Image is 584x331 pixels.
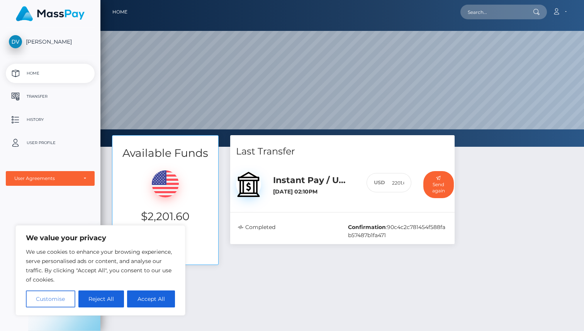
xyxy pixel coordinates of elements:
[9,114,92,126] p: History
[6,110,95,129] a: History
[236,172,261,197] img: bank.svg
[16,6,85,21] img: MassPay
[9,91,92,102] p: Transfer
[78,290,124,307] button: Reject All
[273,175,355,187] h5: Instant Pay / USD
[9,137,92,149] p: User Profile
[26,247,175,284] p: We use cookies to enhance your browsing experience, serve personalised ads or content, and analys...
[9,68,92,79] p: Home
[26,290,75,307] button: Customise
[232,223,343,239] div: Completed
[6,38,95,45] span: [PERSON_NAME]
[118,209,212,224] h3: $2,201.60
[26,233,175,243] p: We value your privacy
[15,225,185,316] div: We value your privacy
[6,133,95,153] a: User Profile
[14,175,78,182] div: User Agreements
[127,290,175,307] button: Accept All
[348,224,445,239] span: 90c4c2c781454f588fab57487b1fa471
[152,170,179,197] img: USD.png
[423,171,454,199] button: Send again
[273,188,355,195] h6: [DATE] 02:10PM
[112,4,127,20] a: Home
[367,173,385,193] div: USD
[385,173,411,193] input: 2,201.60
[6,171,95,186] button: User Agreements
[348,224,386,231] b: Confirmation
[342,223,453,239] div: :
[112,161,218,241] div: USD Balance
[6,87,95,106] a: Transfer
[112,146,218,161] h3: Available Funds
[460,5,533,19] input: Search...
[236,145,449,158] h4: Last Transfer
[6,64,95,83] a: Home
